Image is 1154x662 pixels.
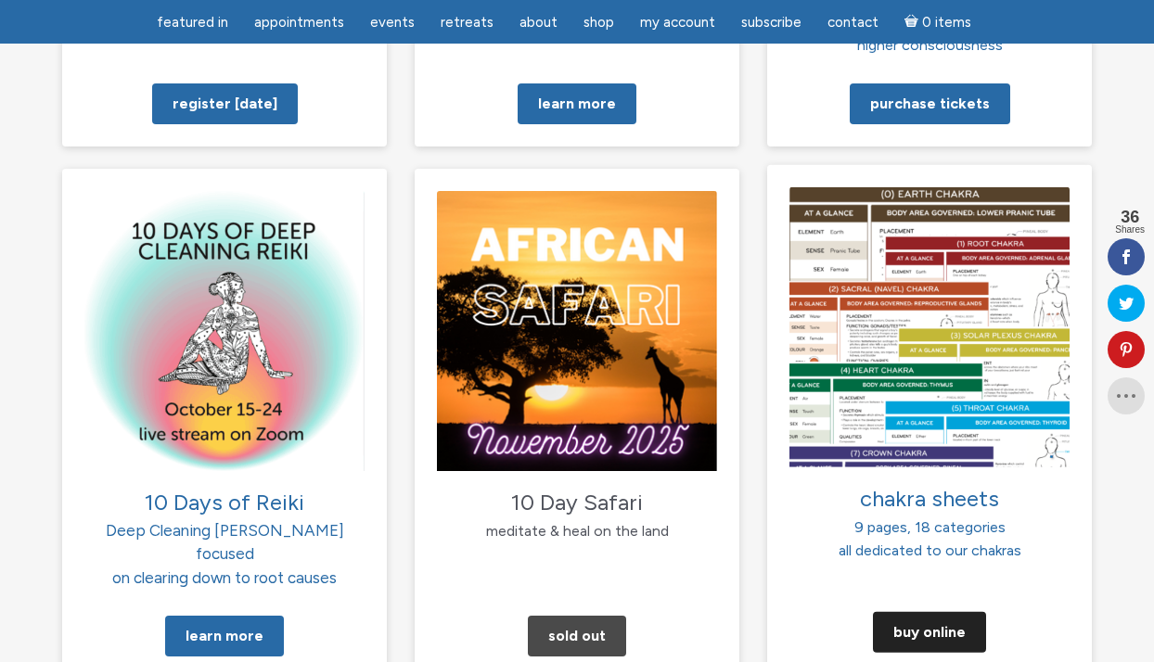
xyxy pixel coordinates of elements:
[157,14,228,31] span: featured in
[511,489,643,516] span: 10 Day Safari
[854,517,1006,535] span: 9 pages, 18 categories
[839,541,1021,559] span: all dedicated to our chakras
[145,489,304,516] span: 10 Days of Reiki
[893,3,982,41] a: Cart0 items
[730,5,813,41] a: Subscribe
[741,14,801,31] span: Subscribe
[165,616,284,656] a: Learn More
[508,5,569,41] a: About
[850,83,1010,124] a: Purchase tickets
[254,14,344,31] span: Appointments
[106,495,344,564] span: Deep Cleaning [PERSON_NAME] focused
[1115,209,1145,225] span: 36
[640,14,715,31] span: My Account
[486,522,669,540] span: meditate & heal on the land
[816,5,890,41] a: Contact
[243,5,355,41] a: Appointments
[1115,225,1145,235] span: Shares
[922,16,971,30] span: 0 items
[528,616,626,656] a: Sold Out
[860,484,999,511] span: chakra sheets
[441,14,494,31] span: Retreats
[112,568,337,587] span: on clearing down to root causes
[629,5,726,41] a: My Account
[370,14,415,31] span: Events
[518,83,636,124] a: Learn more
[359,5,426,41] a: Events
[430,5,505,41] a: Retreats
[152,83,298,124] a: Register [DATE]
[857,36,1003,54] span: higher consciousness
[583,14,614,31] span: Shop
[572,5,625,41] a: Shop
[519,14,558,31] span: About
[827,14,878,31] span: Contact
[904,14,922,31] i: Cart
[146,5,239,41] a: featured in
[873,612,986,653] a: Buy Online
